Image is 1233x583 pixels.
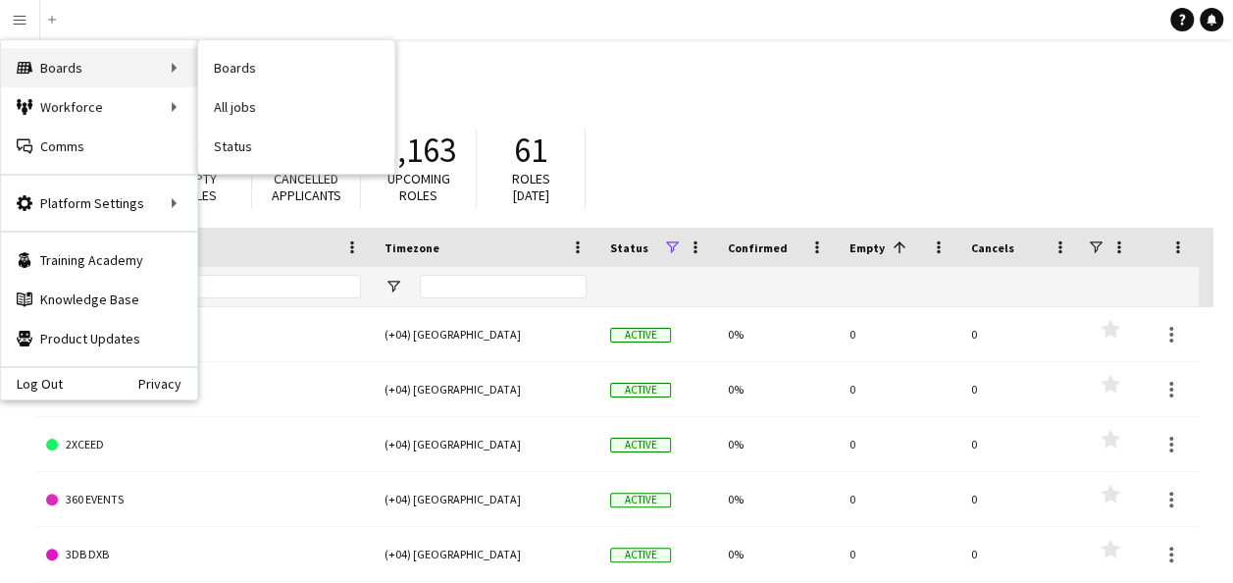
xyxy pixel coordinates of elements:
a: PROMOTEAM [46,307,361,362]
span: Active [610,548,671,562]
span: 61 [514,129,547,172]
div: 0 [838,362,959,416]
span: Active [610,438,671,452]
a: Knowledge Base [1,280,197,319]
span: Active [610,383,671,397]
span: Cancelled applicants [272,170,341,204]
div: 0 [838,527,959,581]
div: (+04) [GEOGRAPHIC_DATA] [373,307,598,361]
div: (+04) [GEOGRAPHIC_DATA] [373,472,598,526]
div: 0% [716,527,838,581]
div: 0 [959,527,1081,581]
a: Product Updates [1,319,197,358]
a: 24 DEGREES [46,362,361,417]
div: 0% [716,417,838,471]
span: Status [610,240,648,255]
div: Platform Settings [1,184,197,223]
span: Active [610,328,671,343]
span: Cancels [971,240,1014,255]
a: 360 EVENTS [46,472,361,527]
span: 2,163 [381,129,456,172]
div: Boards [1,48,197,87]
div: 0 [838,472,959,526]
span: Active [610,493,671,507]
div: (+04) [GEOGRAPHIC_DATA] [373,527,598,581]
div: 0 [959,307,1081,361]
div: 0 [838,417,959,471]
div: (+04) [GEOGRAPHIC_DATA] [373,362,598,416]
div: 0 [838,307,959,361]
span: Roles [DATE] [512,170,550,204]
a: Status [198,127,394,166]
div: Workforce [1,87,197,127]
div: (+04) [GEOGRAPHIC_DATA] [373,417,598,471]
a: Comms [1,127,197,166]
h1: Boards [34,75,1213,104]
span: Upcoming roles [387,170,450,204]
div: 0 [959,417,1081,471]
a: Boards [198,48,394,87]
a: All jobs [198,87,394,127]
input: Board name Filter Input [81,275,361,298]
span: Confirmed [728,240,788,255]
button: Open Filter Menu [385,278,402,295]
a: 3DB DXB [46,527,361,582]
a: 2XCEED [46,417,361,472]
span: Empty [849,240,885,255]
a: Log Out [1,376,63,392]
div: 0% [716,362,838,416]
input: Timezone Filter Input [420,275,587,298]
span: Timezone [385,240,439,255]
div: 0% [716,472,838,526]
a: Training Academy [1,240,197,280]
div: 0 [959,472,1081,526]
div: 0% [716,307,838,361]
a: Privacy [138,376,197,392]
div: 0 [959,362,1081,416]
